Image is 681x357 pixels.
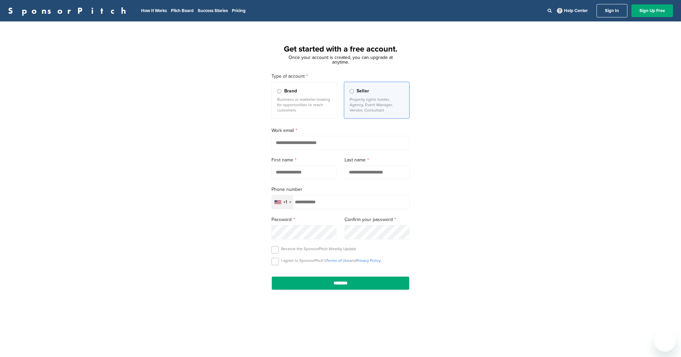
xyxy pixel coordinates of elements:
a: Success Stories [198,8,228,13]
span: Once your account is created, you can upgrade at anytime. [289,55,393,65]
label: Phone number [271,186,410,193]
a: Terms of Use [326,258,350,263]
label: Confirm your password [345,216,410,223]
p: Receive the SponsorPitch Weekly Update [281,246,356,252]
input: Seller Property rights holder, Agency, Event Manager, Vendor, Consultant [350,89,354,93]
a: Pricing [232,8,246,13]
p: Business or marketer looking for opportunities to reach customers [277,97,331,113]
a: How It Works [141,8,167,13]
a: Pitch Board [171,8,194,13]
a: Help Center [556,7,589,15]
label: First name [271,156,336,164]
span: Seller [357,87,369,95]
a: Sign Up Free [631,4,673,17]
label: Password [271,216,336,223]
input: Brand Business or marketer looking for opportunities to reach customers [277,89,282,93]
a: SponsorPitch [8,6,130,15]
span: Brand [284,87,297,95]
p: I agree to SponsorPitch’s and [281,258,381,263]
h1: Get started with a free account. [263,43,418,55]
label: Last name [345,156,410,164]
div: Selected country [272,195,293,209]
label: Type of account [271,73,410,80]
label: Work email [271,127,410,134]
a: Sign In [597,4,627,17]
p: Property rights holder, Agency, Event Manager, Vendor, Consultant [350,97,404,113]
div: +1 [283,200,287,205]
iframe: Button to launch messaging window [654,330,676,352]
a: Privacy Policy [356,258,381,263]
